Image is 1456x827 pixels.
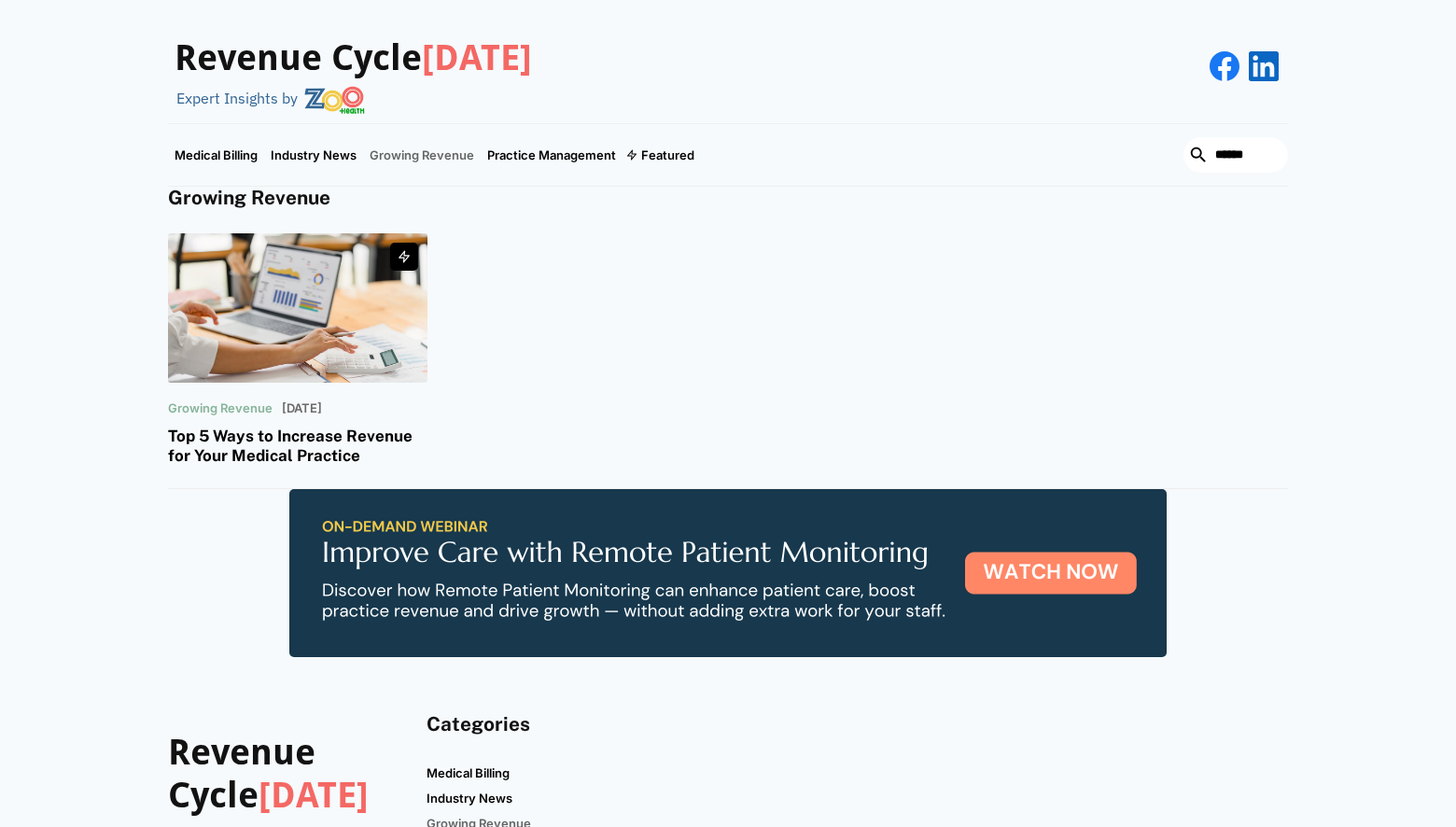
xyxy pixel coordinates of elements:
h4: Categories [427,713,657,736]
a: Practice Management [481,124,623,186]
a: Industry News [427,786,519,810]
p: [DATE] [282,401,322,416]
a: Growing Revenue[DATE]Top 5 Ways to Increase Revenue for Your Medical Practice [168,233,427,465]
a: Industry News [264,124,363,186]
a: Medical Billing [427,761,516,785]
span: [DATE] [422,37,532,78]
p: Growing Revenue [168,401,273,416]
span: [DATE] [259,775,369,816]
div: Expert Insights by [176,90,298,107]
h3: Top 5 Ways to Increase Revenue for Your Medical Practice [168,427,427,465]
h4: Growing Revenue [168,187,1288,210]
h3: Revenue Cycle [175,37,532,80]
h3: Revenue Cycle [168,732,399,817]
div: Featured [641,147,694,162]
a: Revenue Cycle[DATE]Expert Insights by [168,19,532,114]
a: Growing Revenue [363,124,481,186]
a: Medical Billing [168,124,264,186]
